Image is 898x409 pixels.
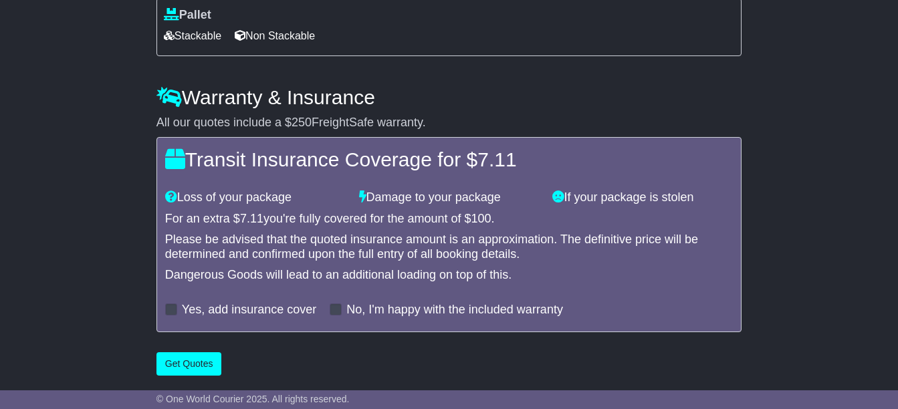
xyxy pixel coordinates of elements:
div: Damage to your package [352,190,546,205]
div: Dangerous Goods will lead to an additional loading on top of this. [165,268,733,283]
span: 7.11 [477,148,516,170]
div: If your package is stolen [546,190,740,205]
label: Pallet [164,8,211,23]
span: 7.11 [240,212,263,225]
span: Stackable [164,25,221,46]
button: Get Quotes [156,352,222,376]
h4: Warranty & Insurance [156,86,742,108]
label: Yes, add insurance cover [182,303,316,317]
div: All our quotes include a $ FreightSafe warranty. [156,116,742,130]
div: Loss of your package [158,190,352,205]
span: Non Stackable [235,25,315,46]
label: No, I'm happy with the included warranty [346,303,563,317]
h4: Transit Insurance Coverage for $ [165,148,733,170]
span: 100 [471,212,491,225]
div: Please be advised that the quoted insurance amount is an approximation. The definitive price will... [165,233,733,261]
div: For an extra $ you're fully covered for the amount of $ . [165,212,733,227]
span: 250 [292,116,312,129]
span: © One World Courier 2025. All rights reserved. [156,394,350,404]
